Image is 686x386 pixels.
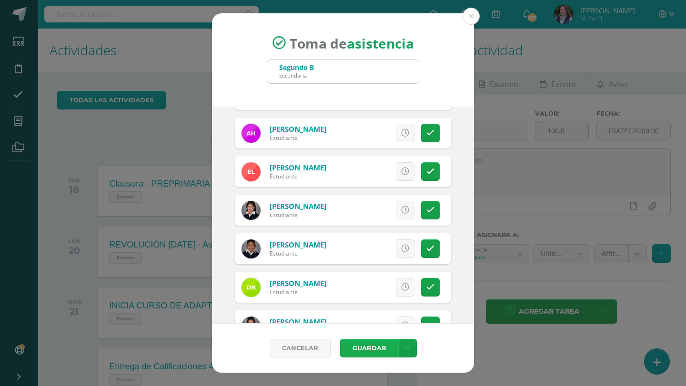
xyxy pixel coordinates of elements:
div: Estudiante [270,288,326,296]
button: Close (Esc) [463,8,480,25]
img: ac70d0bcca8403144e71f94e4ff5a623.png [242,239,261,258]
input: Busca un grado o sección aquí... [267,60,419,83]
div: Segundo B [279,63,314,72]
div: Estudiante [270,134,326,142]
a: [PERSON_NAME] [270,278,326,288]
strong: asistencia [347,34,414,52]
button: Guardar [340,339,398,357]
img: 550ceb7a43fe4d53c0817d1c3d4c5f56.png [242,201,261,220]
img: 446d829a7873cc934322d824e366f195.png [242,317,261,336]
a: [PERSON_NAME] [270,201,326,211]
img: 1143ef2d394d0e024ce68b6aa2539022.png [242,162,261,181]
a: [PERSON_NAME] [270,317,326,327]
div: Secundaria [279,72,314,79]
span: Toma de [290,34,414,52]
div: Estudiante [270,249,326,257]
a: [PERSON_NAME] [270,163,326,172]
div: Estudiante [270,211,326,219]
a: [PERSON_NAME] [270,240,326,249]
div: Estudiante [270,172,326,180]
img: 9664b4062522546273803591c389744b.png [242,278,261,297]
a: [PERSON_NAME] [270,124,326,134]
a: Cancelar [270,339,331,357]
img: b5b75c1c58d80367225e59185b35139d.png [242,124,261,143]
